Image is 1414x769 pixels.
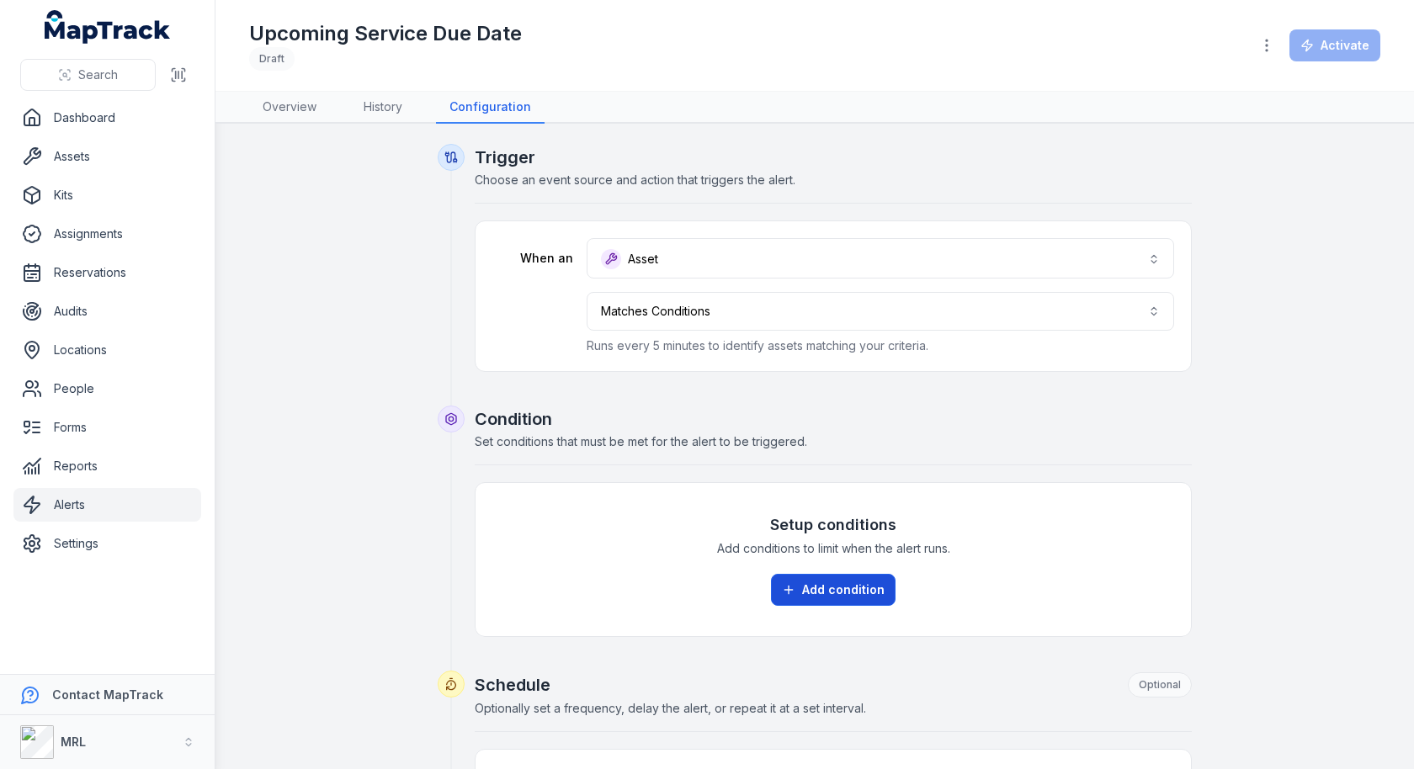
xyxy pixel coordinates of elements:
[20,59,156,91] button: Search
[13,178,201,212] a: Kits
[13,294,201,328] a: Audits
[13,256,201,289] a: Reservations
[587,337,1174,354] p: Runs every 5 minutes to identify assets matching your criteria.
[249,47,295,71] div: Draft
[717,540,950,557] span: Add conditions to limit when the alert runs.
[13,101,201,135] a: Dashboard
[475,172,795,187] span: Choose an event source and action that triggers the alert.
[771,574,896,606] button: Add condition
[249,20,522,47] h1: Upcoming Service Due Date
[13,488,201,522] a: Alerts
[52,687,163,702] strong: Contact MapTrack
[13,333,201,367] a: Locations
[13,217,201,251] a: Assignments
[13,372,201,406] a: People
[475,407,1192,431] h2: Condition
[436,92,545,124] a: Configuration
[475,434,807,448] span: Set conditions that must be met for the alert to be triggered.
[475,701,866,715] span: Optionally set a frequency, delay the alert, or repeat it at a set interval.
[587,292,1174,331] button: Matches Conditions
[61,735,86,749] strong: MRL
[770,513,896,537] h3: Setup conditions
[13,449,201,483] a: Reports
[13,411,201,444] a: Forms
[249,92,330,124] a: Overview
[13,527,201,560] a: Settings
[78,66,118,83] span: Search
[45,10,171,44] a: MapTrack
[492,250,573,267] label: When an
[1128,672,1192,697] div: Optional
[475,146,1192,169] h2: Trigger
[13,140,201,173] a: Assets
[475,672,1192,697] h2: Schedule
[587,238,1174,278] button: Asset
[350,92,416,124] a: History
